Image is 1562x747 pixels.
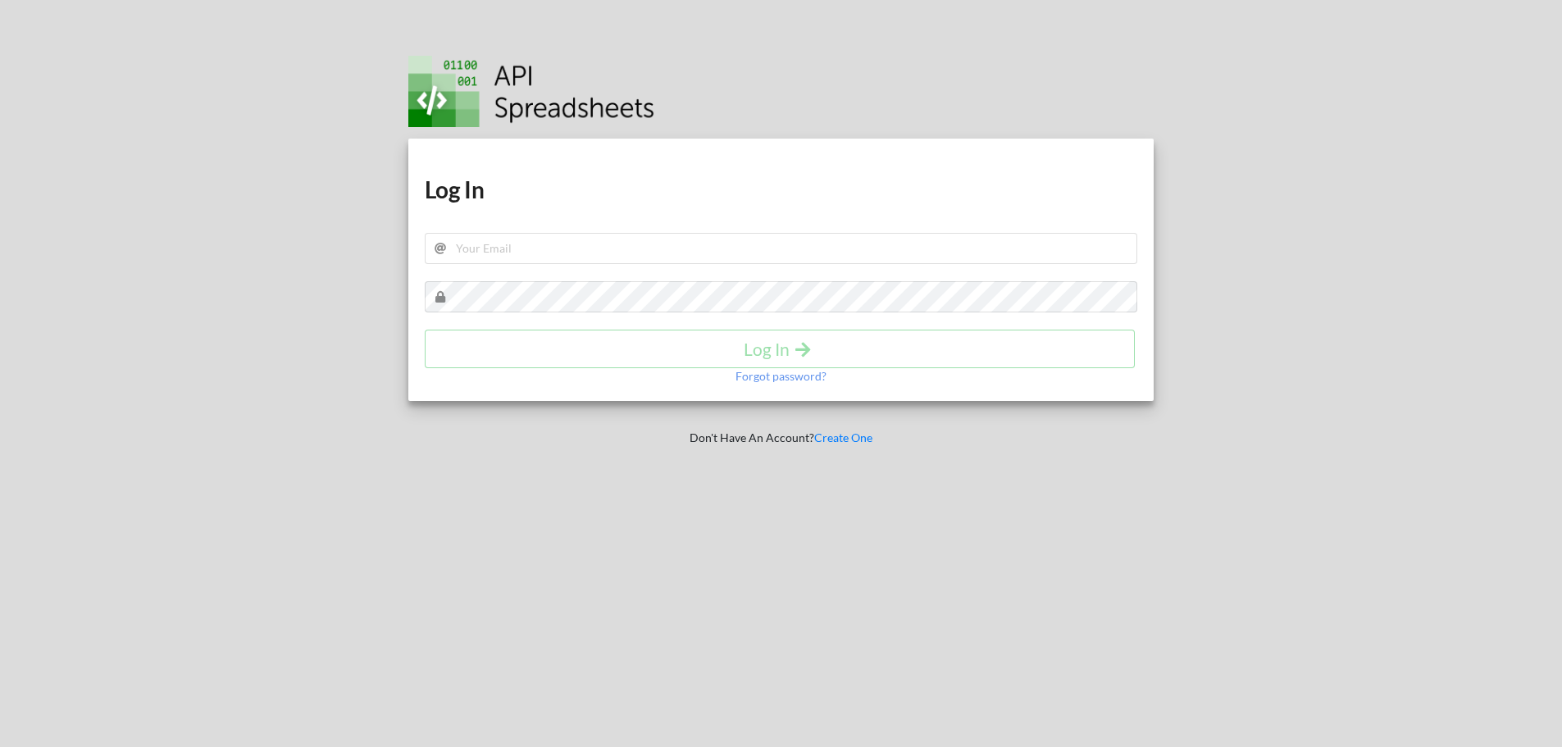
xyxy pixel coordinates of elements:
[735,368,827,385] p: Forgot password?
[814,430,872,444] a: Create One
[408,56,654,127] img: Logo.png
[425,233,1138,264] input: Your Email
[425,175,1138,204] h1: Log In
[397,430,1166,446] p: Don't Have An Account?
